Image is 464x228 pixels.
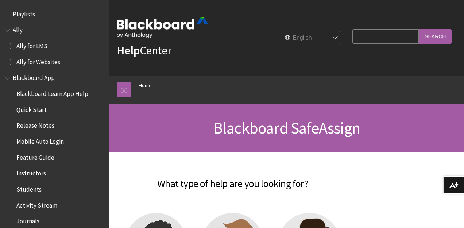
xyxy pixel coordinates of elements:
[282,31,340,46] select: Site Language Selector
[16,215,39,225] span: Journals
[139,81,152,90] a: Home
[117,43,140,58] strong: Help
[16,199,57,209] span: Activity Stream
[16,88,88,97] span: Blackboard Learn App Help
[16,40,47,50] span: Ally for LMS
[16,183,42,193] span: Students
[16,135,64,145] span: Mobile Auto Login
[13,72,55,82] span: Blackboard App
[117,43,171,58] a: HelpCenter
[16,151,54,161] span: Feature Guide
[13,24,23,34] span: Ally
[213,118,360,138] span: Blackboard SafeAssign
[4,8,105,20] nav: Book outline for Playlists
[4,24,105,68] nav: Book outline for Anthology Ally Help
[117,17,208,38] img: Blackboard by Anthology
[117,167,349,191] h2: What type of help are you looking for?
[419,29,452,43] input: Search
[16,167,46,177] span: Instructors
[16,104,47,113] span: Quick Start
[16,56,60,66] span: Ally for Websites
[16,120,54,130] span: Release Notes
[13,8,35,18] span: Playlists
